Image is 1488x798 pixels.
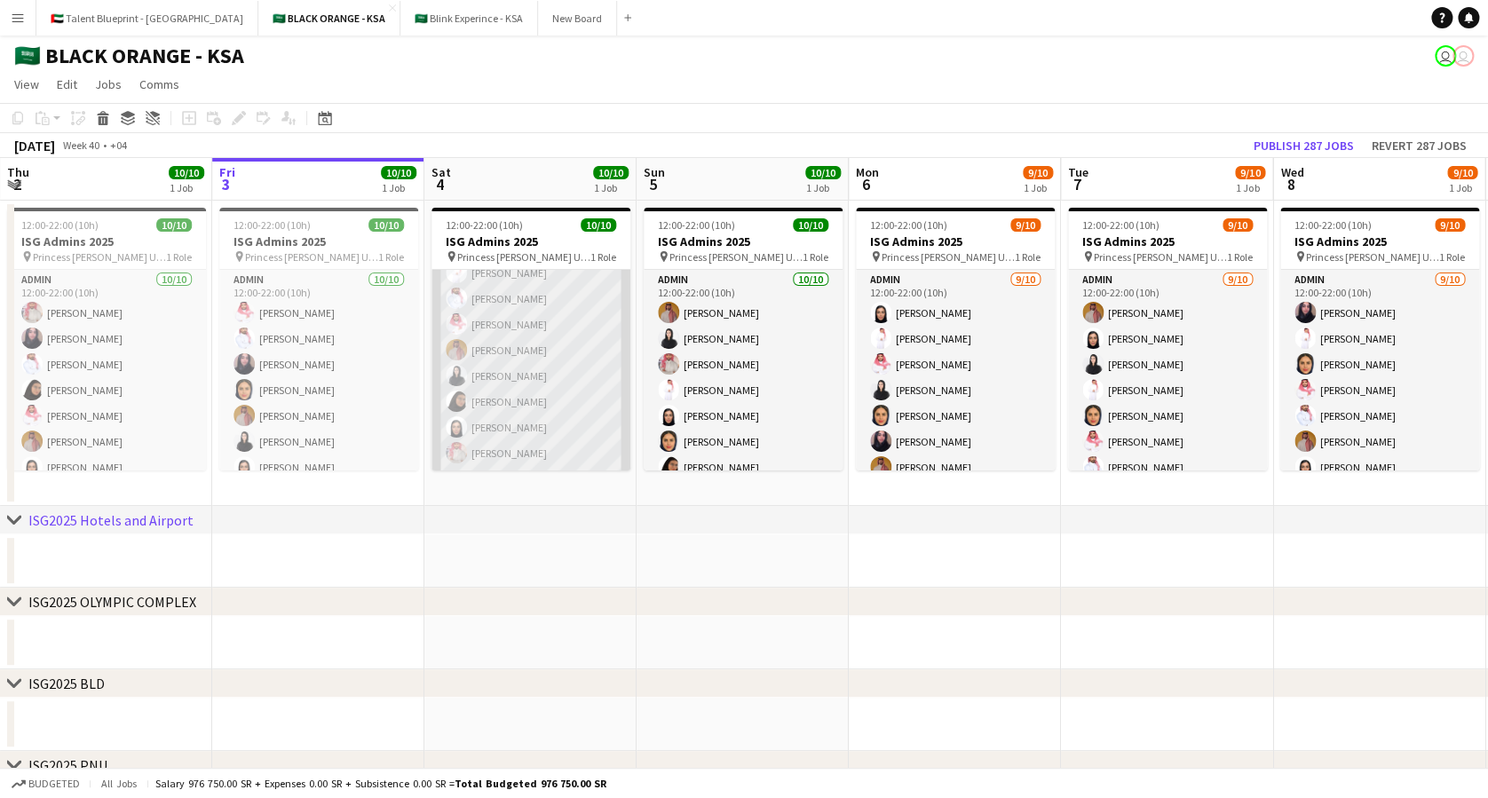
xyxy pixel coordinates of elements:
[644,208,843,470] app-job-card: 12:00-22:00 (10h)10/10ISG Admins 2025 Princess [PERSON_NAME] University1 RoleAdmin10/1012:00-22:0...
[1280,164,1303,180] span: Wed
[132,73,186,96] a: Comms
[233,218,311,232] span: 12:00-22:00 (10h)
[429,174,451,194] span: 4
[98,777,140,790] span: All jobs
[644,233,843,249] h3: ISG Admins 2025
[219,233,418,249] h3: ISG Admins 2025
[368,218,404,232] span: 10/10
[590,250,616,264] span: 1 Role
[4,174,29,194] span: 2
[219,270,418,562] app-card-role: Admin10/1012:00-22:00 (10h)[PERSON_NAME][PERSON_NAME][PERSON_NAME][PERSON_NAME][PERSON_NAME][PERS...
[400,1,538,36] button: 🇸🇦 Blink Experince - KSA
[1023,166,1053,179] span: 9/10
[669,250,803,264] span: Princess [PERSON_NAME] University
[431,208,630,470] app-job-card: 12:00-22:00 (10h)10/10ISG Admins 2025 Princess [PERSON_NAME] University1 Role[PERSON_NAME][PERSON...
[57,76,77,92] span: Edit
[1094,250,1227,264] span: Princess [PERSON_NAME] University
[28,511,194,529] div: ISG2025 Hotels and Airport
[1435,218,1465,232] span: 9/10
[856,233,1055,249] h3: ISG Admins 2025
[170,181,203,194] div: 1 Job
[594,181,628,194] div: 1 Job
[382,181,416,194] div: 1 Job
[856,208,1055,470] app-job-card: 12:00-22:00 (10h)9/10ISG Admins 2025 Princess [PERSON_NAME] University1 RoleAdmin9/1012:00-22:00 ...
[457,250,590,264] span: Princess [PERSON_NAME] University
[1280,270,1479,562] app-card-role: Admin9/1012:00-22:00 (10h)[PERSON_NAME][PERSON_NAME][PERSON_NAME][PERSON_NAME][PERSON_NAME][PERSO...
[446,218,523,232] span: 12:00-22:00 (10h)
[139,76,179,92] span: Comms
[431,164,451,180] span: Sat
[644,164,665,180] span: Sun
[1227,250,1253,264] span: 1 Role
[538,1,617,36] button: New Board
[1280,208,1479,470] app-job-card: 12:00-22:00 (10h)9/10ISG Admins 2025 Princess [PERSON_NAME] University1 RoleAdmin9/1012:00-22:00 ...
[856,164,879,180] span: Mon
[1024,181,1052,194] div: 1 Job
[219,208,418,470] app-job-card: 12:00-22:00 (10h)10/10ISG Admins 2025 Princess [PERSON_NAME] University1 RoleAdmin10/1012:00-22:0...
[1280,233,1479,249] h3: ISG Admins 2025
[21,218,99,232] span: 12:00-22:00 (10h)
[169,166,204,179] span: 10/10
[1435,45,1456,67] app-user-avatar: Abdulwahab Al Hijan
[1448,181,1476,194] div: 1 Job
[14,43,244,69] h1: 🇸🇦 BLACK ORANGE - KSA
[1223,218,1253,232] span: 9/10
[88,73,129,96] a: Jobs
[1247,134,1361,157] button: Publish 287 jobs
[1068,270,1267,562] app-card-role: Admin9/1012:00-22:00 (10h)[PERSON_NAME][PERSON_NAME][PERSON_NAME][PERSON_NAME][PERSON_NAME][PERSO...
[59,138,103,152] span: Week 40
[1447,166,1477,179] span: 9/10
[1439,250,1465,264] span: 1 Role
[258,1,400,36] button: 🇸🇦 BLACK ORANGE - KSA
[36,1,258,36] button: 🇦🇪 Talent Blueprint - [GEOGRAPHIC_DATA]
[219,164,235,180] span: Fri
[28,756,107,774] div: ISG2025 PNU
[1278,174,1303,194] span: 8
[1452,45,1474,67] app-user-avatar: Abdulwahab Al Hijan
[7,270,206,562] app-card-role: Admin10/1012:00-22:00 (10h)[PERSON_NAME][PERSON_NAME][PERSON_NAME][PERSON_NAME][PERSON_NAME][PERS...
[1010,218,1041,232] span: 9/10
[28,675,105,692] div: ISG2025 BLD
[110,138,127,152] div: +04
[1235,166,1265,179] span: 9/10
[805,166,841,179] span: 10/10
[378,250,404,264] span: 1 Role
[431,178,630,470] app-card-role: [PERSON_NAME][PERSON_NAME][PERSON_NAME][PERSON_NAME][PERSON_NAME][PERSON_NAME][PERSON_NAME][PERSO...
[7,73,46,96] a: View
[806,181,840,194] div: 1 Job
[1065,174,1088,194] span: 7
[853,174,879,194] span: 6
[870,218,947,232] span: 12:00-22:00 (10h)
[28,778,80,790] span: Budgeted
[1082,218,1160,232] span: 12:00-22:00 (10h)
[1236,181,1264,194] div: 1 Job
[1306,250,1439,264] span: Princess [PERSON_NAME] University
[50,73,84,96] a: Edit
[1015,250,1041,264] span: 1 Role
[593,166,629,179] span: 10/10
[1068,233,1267,249] h3: ISG Admins 2025
[155,777,606,790] div: Salary 976 750.00 SR + Expenses 0.00 SR + Subsistence 0.00 SR =
[95,76,122,92] span: Jobs
[166,250,192,264] span: 1 Role
[644,270,843,562] app-card-role: Admin10/1012:00-22:00 (10h)[PERSON_NAME][PERSON_NAME][PERSON_NAME][PERSON_NAME][PERSON_NAME][PERS...
[1068,164,1088,180] span: Tue
[803,250,828,264] span: 1 Role
[1294,218,1372,232] span: 12:00-22:00 (10h)
[1068,208,1267,470] app-job-card: 12:00-22:00 (10h)9/10ISG Admins 2025 Princess [PERSON_NAME] University1 RoleAdmin9/1012:00-22:00 ...
[1365,134,1474,157] button: Revert 287 jobs
[381,166,416,179] span: 10/10
[455,777,606,790] span: Total Budgeted 976 750.00 SR
[7,208,206,470] app-job-card: 12:00-22:00 (10h)10/10ISG Admins 2025 Princess [PERSON_NAME] University1 RoleAdmin10/1012:00-22:0...
[581,218,616,232] span: 10/10
[28,593,196,611] div: ISG2025 OLYMPIC COMPLEX
[14,76,39,92] span: View
[658,218,735,232] span: 12:00-22:00 (10h)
